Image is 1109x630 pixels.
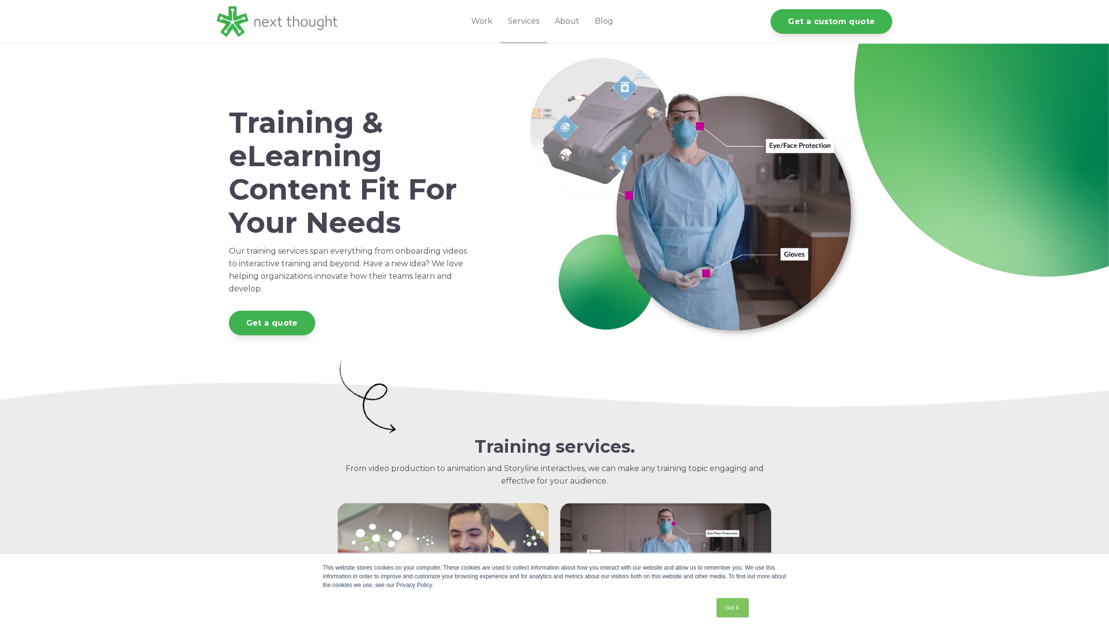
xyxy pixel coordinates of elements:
span: From video production to animation and Storyline interactives, we can make any training topic eng... [346,464,764,486]
a: Get a custom quote [771,9,892,34]
h2: Training services. [337,437,772,457]
img: Onboarding Videos [337,503,549,622]
a: Get a quote [229,311,315,335]
img: LG - NextThought Logo [217,6,337,37]
a: Got it. [716,598,748,617]
img: Services [530,58,868,345]
span: Our training services span everything from onboarding videos to interactive training and beyond. ... [229,246,467,293]
img: Corporate Training [560,503,772,622]
img: Artboard 16 copy [337,357,398,437]
span: Training & eLearning Content Fit For Your Needs [229,105,457,240]
div: This website stores cookies on your computer. These cookies are used to collect information about... [323,563,786,589]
